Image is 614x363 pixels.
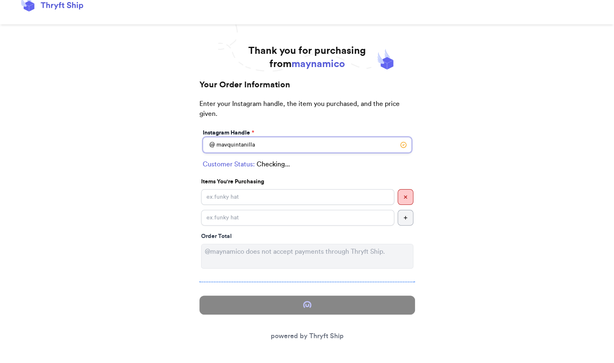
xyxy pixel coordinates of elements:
[201,178,413,186] p: Items You're Purchasing
[271,333,344,339] a: powered by Thryft Ship
[201,232,413,240] div: Order Total
[199,79,415,99] h2: Your Order Information
[203,159,255,169] span: Customer Status:
[291,59,345,69] span: maynamico
[201,210,394,226] input: ex.funky hat
[248,44,366,71] h1: Thank you for purchasing from
[257,159,290,169] span: Checking...
[203,137,215,153] div: @
[199,99,415,127] p: Enter your Instagram handle, the item you purchased, and the price given.
[201,189,394,205] input: ex.funky hat
[203,129,254,137] label: Instagram Handle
